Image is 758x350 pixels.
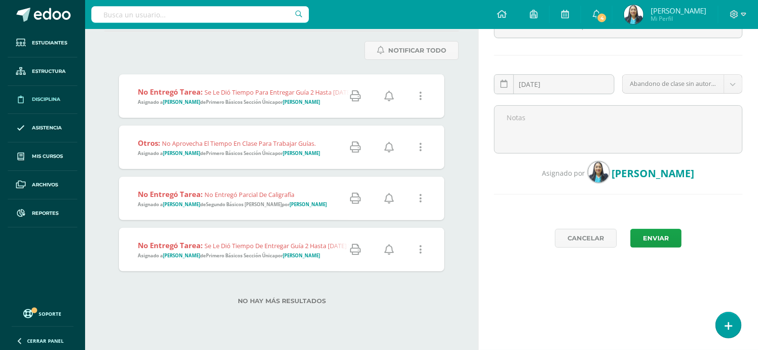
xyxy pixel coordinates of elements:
input: Busca un usuario... [91,6,309,23]
a: Estudiantes [8,29,77,57]
strong: [PERSON_NAME] [290,201,327,208]
span: Notificar Todo [388,42,446,59]
span: Asistencia [32,124,62,132]
span: [PERSON_NAME] [612,167,695,180]
a: Estructura [8,57,77,86]
span: Cerrar panel [27,337,64,344]
strong: Primero Básicos Sección Única [206,99,275,105]
strong: Segundo Básicos [PERSON_NAME] [206,201,282,208]
strong: [PERSON_NAME] [163,150,200,156]
span: Disciplina [32,96,60,103]
a: Notificar Todo [364,41,459,60]
a: Soporte [12,307,73,320]
a: Disciplina [8,86,77,114]
a: Mis cursos [8,142,77,171]
strong: [PERSON_NAME] [283,150,320,156]
strong: [PERSON_NAME] [163,201,200,208]
a: Reportes [8,199,77,228]
span: Se le dió tiempo de entregar guía 2 hasta [DATE] y no lo entregó [204,241,394,250]
span: No entregó parcial de caligrafía [204,190,294,199]
strong: No entregó tarea: [138,189,203,199]
span: Asignado a de por [138,252,320,259]
span: Soporte [39,310,62,317]
a: Cancelar [555,229,617,248]
span: Estudiantes [32,39,67,47]
a: Archivos [8,171,77,199]
strong: Primero Básicos Sección Única [206,150,275,156]
strong: [PERSON_NAME] [283,252,320,259]
span: Asignado a de por [138,99,320,105]
span: 4 [597,13,607,23]
strong: No entregó tarea: [138,87,203,97]
strong: [PERSON_NAME] [163,99,200,105]
span: Asignado por [542,168,585,178]
label: No hay más resultados [119,297,444,305]
a: Abandono de clase sin autorización [623,75,742,93]
span: Asignado a de por [138,150,320,156]
span: Abandono de clase sin autorización [630,75,716,93]
img: dc7d38de1d5b52360c8bb618cee5abea.png [624,5,643,24]
strong: Primero Básicos Sección Única [206,252,275,259]
span: Mis cursos [32,153,63,160]
img: dc7d38de1d5b52360c8bb618cee5abea.png [588,161,610,183]
span: Mi Perfil [651,14,706,23]
span: Estructura [32,68,66,75]
input: Fecha de ocurrencia [495,75,614,94]
button: Enviar [630,229,682,248]
span: No aprovecha el tiempo en clase para trabajar guías. [162,139,316,148]
a: Asistencia [8,114,77,142]
strong: [PERSON_NAME] [283,99,320,105]
strong: Otros: [138,138,160,148]
strong: [PERSON_NAME] [163,252,200,259]
span: [PERSON_NAME] [651,6,706,15]
span: Asignado a de por [138,201,327,208]
span: Se le dió tiempo para entregar guía 2 hasta [DATE] y no la hizo. No aprovechan el tiempo que se l... [204,88,532,97]
span: Archivos [32,181,58,189]
strong: No entregó tarea: [138,240,203,250]
span: Reportes [32,210,58,217]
